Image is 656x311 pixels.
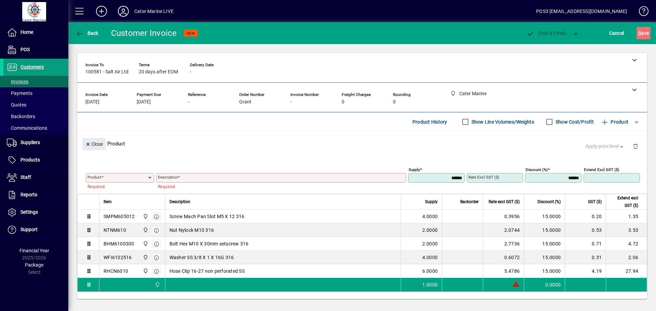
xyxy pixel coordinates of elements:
[460,198,479,206] span: Backorder
[524,223,565,237] td: 15.0000
[409,167,420,172] mat-label: Supply
[565,251,606,264] td: 0.31
[585,143,625,150] span: Apply price level
[610,194,638,209] span: Extend excl GST ($)
[3,99,68,111] a: Quotes
[565,237,606,251] td: 0.71
[187,31,195,36] span: NEW
[583,140,628,153] button: Apply price level
[536,6,627,17] div: POS3 [EMAIL_ADDRESS][DOMAIN_NAME]
[523,27,569,39] button: Post & Email
[104,254,132,261] div: WFI6102516
[112,5,134,17] button: Profile
[104,227,126,234] div: NTNM610
[565,210,606,223] td: 0.20
[3,169,68,186] a: Staff
[137,99,151,105] span: [DATE]
[606,237,647,251] td: 4.72
[20,140,40,145] span: Suppliers
[565,264,606,278] td: 4.19
[104,268,128,274] div: RHCN6010
[422,268,438,274] span: 6.0000
[169,198,190,206] span: Description
[91,5,112,17] button: Add
[139,69,178,75] span: 20 days after EOM
[85,69,128,75] span: 100581 - Salt Air Ltd
[3,134,68,151] a: Suppliers
[487,254,520,261] div: 0.6072
[3,152,68,169] a: Products
[487,240,520,247] div: 2.7736
[537,198,561,206] span: Discount (%)
[470,118,534,125] label: Show Line Volumes/Weights
[487,268,520,274] div: 5.4786
[638,28,649,39] span: ave
[554,118,594,125] label: Show Cost/Profit
[239,99,251,105] span: Grant
[20,209,38,215] span: Settings
[526,30,566,36] span: ost & Email
[158,183,401,190] mat-error: Required
[141,213,149,220] span: Cater Marine
[20,192,37,197] span: Reports
[134,6,174,17] div: Cater Marine LIVE
[169,254,234,261] span: Washer SS 3/8 X 1 X 16G 316
[489,198,520,206] span: Rate excl GST ($)
[7,102,26,108] span: Quotes
[609,28,624,39] span: Cancel
[20,64,44,70] span: Customers
[141,226,149,234] span: Cater Marine
[7,114,35,119] span: Backorders
[81,141,107,147] app-page-header-button: Close
[3,122,68,134] a: Communications
[412,116,447,127] span: Product History
[606,251,647,264] td: 2.06
[104,213,135,220] div: SMPM605012
[19,248,49,253] span: Financial Year
[410,116,450,128] button: Product History
[141,254,149,261] span: Cater Marine
[7,79,28,84] span: Invoices
[3,76,68,87] a: Invoices
[87,183,149,190] mat-error: Required
[627,138,644,154] button: Delete
[584,167,619,172] mat-label: Extend excl GST ($)
[20,29,33,35] span: Home
[290,99,292,105] span: -
[422,254,438,261] span: 4.0000
[606,210,647,223] td: 1.35
[76,30,98,36] span: Back
[20,47,30,52] span: POS
[606,223,647,237] td: 3.53
[468,175,499,180] mat-label: Rate excl GST ($)
[487,227,520,234] div: 2.0744
[77,131,647,156] div: Product
[25,262,43,268] span: Package
[104,240,134,247] div: BHM610030S
[141,267,149,275] span: Cater Marine
[524,237,565,251] td: 15.0000
[487,213,520,220] div: 0.3956
[169,268,245,274] span: Hose Clip 16-27 non perforated SS
[7,125,47,131] span: Communications
[425,198,438,206] span: Supply
[637,27,651,39] button: Save
[393,99,396,105] span: 0
[524,278,565,292] td: 0.0000
[169,213,245,220] span: Screw Mach Pan Slot M5 X 12 316
[169,227,214,234] span: Nut Nylock M10 316
[85,139,103,150] span: Close
[634,1,647,24] a: Knowledge Base
[3,221,68,238] a: Support
[68,27,106,39] app-page-header-button: Back
[20,157,40,162] span: Products
[169,240,249,247] span: Bolt Hex M10 X 30mm setscrew 316
[3,41,68,58] a: POS
[188,99,189,105] span: -
[104,198,112,206] span: Item
[3,186,68,203] a: Reports
[74,27,100,39] button: Back
[342,99,344,105] span: 0
[606,264,647,278] td: 27.94
[627,143,644,149] app-page-header-button: Delete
